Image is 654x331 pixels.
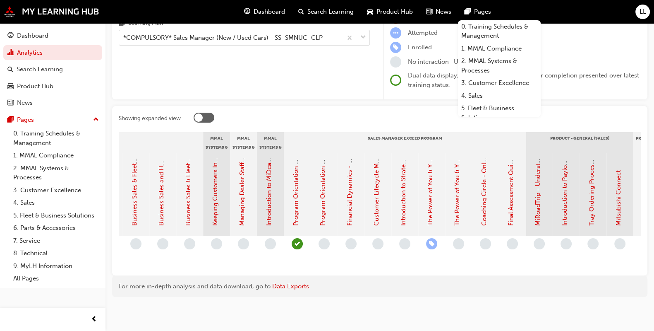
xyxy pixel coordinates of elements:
div: Sales Manager Exceed Program [284,132,526,153]
span: learningRecordVerb_NONE-icon [390,56,401,68]
a: Introduction to MiDealerAssist [265,139,273,226]
a: 6. Parts & Accessories [10,222,102,234]
span: news-icon [7,99,14,107]
span: learningRecordVerb_NONE-icon [372,238,383,249]
a: Search Learning [3,62,102,77]
a: 4. Sales [10,196,102,209]
span: learningRecordVerb_ATTEND-icon [292,238,303,249]
span: search-icon [298,7,304,17]
a: All Pages [10,272,102,285]
span: Search Learning [307,7,354,17]
a: news-iconNews [419,3,458,20]
button: Pages [3,112,102,128]
a: 2. MMAL Systems & Processes [10,162,102,184]
span: News [436,7,451,17]
span: No interaction · Unenrolled [408,58,486,65]
span: learningRecordVerb_NONE-icon [157,238,168,249]
a: pages-iconPages [458,3,498,20]
a: News [3,95,102,111]
a: 0. Training Schedules & Management [10,127,102,149]
a: guage-iconDashboard [237,3,292,20]
span: up-icon [93,114,99,125]
span: learningRecordVerb_NONE-icon [614,238,625,249]
a: 5. Fleet & Business Solutions [458,102,541,124]
span: learningRecordVerb_NONE-icon [319,238,330,249]
span: pages-icon [7,116,14,124]
a: Product Hub [3,79,102,94]
div: MMAL Systems & Processes - Management [230,132,257,153]
span: car-icon [7,83,14,90]
a: Mitsubishi Connect [615,170,622,226]
img: mmal [4,6,99,17]
span: learningRecordVerb_ENROLL-icon [426,238,437,249]
span: learningRecordVerb_NONE-icon [453,238,464,249]
span: learningRecordVerb_NONE-icon [507,238,518,249]
div: Pages [17,115,34,125]
span: news-icon [426,7,432,17]
a: Managing Dealer Staff SAP Records [238,125,246,226]
span: learningRecordVerb_NONE-icon [238,238,249,249]
span: Dual data display; a green ring indicates a prior completion presented over latest training status. [408,72,639,89]
a: 3. Customer Excellence [458,77,541,89]
span: prev-icon [91,314,97,325]
a: 4. Sales [458,89,541,102]
span: chart-icon [7,49,14,57]
a: 8. Technical [10,247,102,260]
button: LL [635,5,650,19]
div: Product - General (Sales) [526,132,633,153]
a: 1. MMAL Compliance [10,149,102,162]
span: search-icon [7,66,13,73]
span: car-icon [367,7,373,17]
span: learningRecordVerb_NONE-icon [480,238,491,249]
span: pages-icon [465,7,471,17]
span: Product Hub [376,7,413,17]
span: Enrolled [408,43,432,51]
a: 3. Customer Excellence [10,184,102,197]
span: Attempted [408,29,438,36]
span: learningRecordVerb_NONE-icon [561,238,572,249]
span: Dashboard [254,7,285,17]
div: Search Learning [17,65,63,74]
span: guage-icon [7,32,14,40]
span: learningRecordVerb_NONE-icon [211,238,222,249]
span: LL [640,7,646,17]
div: Showing expanded view [119,114,181,123]
span: learningRecordVerb_NONE-icon [184,238,195,249]
div: News [17,98,33,108]
a: Data Exports [272,283,309,290]
a: 5. Fleet & Business Solutions [10,209,102,222]
a: Introduction to Payload and Towing Capacities [561,92,568,226]
a: 9. MyLH Information [10,260,102,273]
div: Product Hub [17,82,53,91]
div: For more in-depth analysis and data download, go to [118,282,641,291]
span: learningRecordVerb_NONE-icon [130,238,141,249]
button: DashboardAnalyticsSearch LearningProduct HubNews [3,27,102,112]
span: learningRecordVerb_ATTEMPT-icon [390,27,401,39]
span: learningRecordVerb_NONE-icon [345,238,357,249]
span: down-icon [360,32,366,43]
span: learningRecordVerb_ENROLL-icon [390,42,401,53]
a: 0. Training Schedules & Management [458,20,541,42]
span: learningRecordVerb_NONE-icon [534,238,545,249]
span: learningRecordVerb_NONE-icon [399,238,410,249]
div: MMAL Systems & Processes - General [257,132,284,153]
span: learningRecordVerb_NONE-icon [587,238,599,249]
div: MMAL Systems & Processes - Customer [203,132,230,153]
span: learningRecordVerb_NONE-icon [265,238,276,249]
span: learningplan-icon [119,20,125,27]
div: Dashboard [17,31,48,41]
span: Pages [474,7,491,17]
a: car-iconProduct Hub [360,3,419,20]
a: Dashboard [3,28,102,43]
a: search-iconSearch Learning [292,3,360,20]
a: 7. Service [10,234,102,247]
div: *COMPULSORY* Sales Manager (New / Used Cars) - SS_SMNUC_CLP [123,33,323,43]
a: 1. MMAL Compliance [458,42,541,55]
span: guage-icon [244,7,250,17]
a: 2. MMAL Systems & Processes [458,55,541,77]
a: Analytics [3,45,102,60]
